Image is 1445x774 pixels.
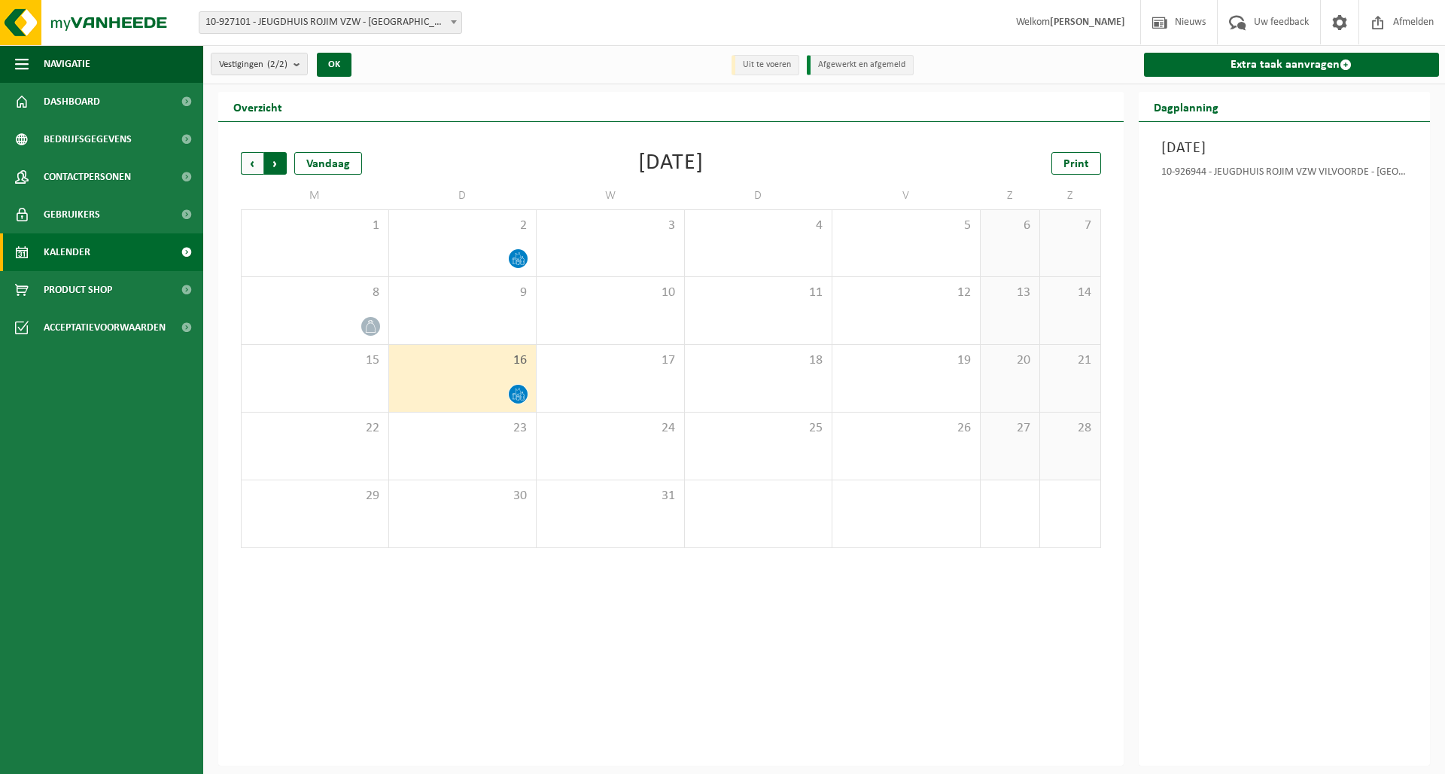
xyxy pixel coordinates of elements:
[840,285,972,301] span: 12
[638,152,704,175] div: [DATE]
[840,420,972,437] span: 26
[988,420,1033,437] span: 27
[981,182,1041,209] td: Z
[1050,17,1125,28] strong: [PERSON_NAME]
[988,218,1033,234] span: 6
[692,420,825,437] span: 25
[988,352,1033,369] span: 20
[732,55,799,75] li: Uit te voeren
[218,92,297,121] h2: Overzicht
[807,55,914,75] li: Afgewerkt en afgemeld
[397,218,529,234] span: 2
[1048,218,1092,234] span: 7
[397,352,529,369] span: 16
[199,12,461,33] span: 10-927101 - JEUGDHUIS ROJIM VZW - MECHELEN
[211,53,308,75] button: Vestigingen(2/2)
[544,420,677,437] span: 24
[264,152,287,175] span: Volgende
[685,182,833,209] td: D
[692,352,825,369] span: 18
[249,218,381,234] span: 1
[44,158,131,196] span: Contactpersonen
[544,352,677,369] span: 17
[692,218,825,234] span: 4
[988,285,1033,301] span: 13
[44,120,132,158] span: Bedrijfsgegevens
[1144,53,1440,77] a: Extra taak aanvragen
[544,218,677,234] span: 3
[537,182,685,209] td: W
[44,83,100,120] span: Dashboard
[397,488,529,504] span: 30
[397,285,529,301] span: 9
[1048,420,1092,437] span: 28
[840,352,972,369] span: 19
[44,196,100,233] span: Gebruikers
[241,152,263,175] span: Vorige
[317,53,351,77] button: OK
[1161,167,1408,182] div: 10-926944 - JEUGDHUIS ROJIM VZW VILVOORDE - [GEOGRAPHIC_DATA]
[44,233,90,271] span: Kalender
[199,11,462,34] span: 10-927101 - JEUGDHUIS ROJIM VZW - MECHELEN
[294,152,362,175] div: Vandaag
[44,271,112,309] span: Product Shop
[44,45,90,83] span: Navigatie
[249,285,381,301] span: 8
[544,488,677,504] span: 31
[1161,137,1408,160] h3: [DATE]
[1040,182,1100,209] td: Z
[544,285,677,301] span: 10
[1048,352,1092,369] span: 21
[832,182,981,209] td: V
[249,488,381,504] span: 29
[1051,152,1101,175] a: Print
[1048,285,1092,301] span: 14
[44,309,166,346] span: Acceptatievoorwaarden
[219,53,287,76] span: Vestigingen
[267,59,287,69] count: (2/2)
[249,352,381,369] span: 15
[692,285,825,301] span: 11
[840,218,972,234] span: 5
[397,420,529,437] span: 23
[241,182,389,209] td: M
[1139,92,1234,121] h2: Dagplanning
[249,420,381,437] span: 22
[389,182,537,209] td: D
[1063,158,1089,170] span: Print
